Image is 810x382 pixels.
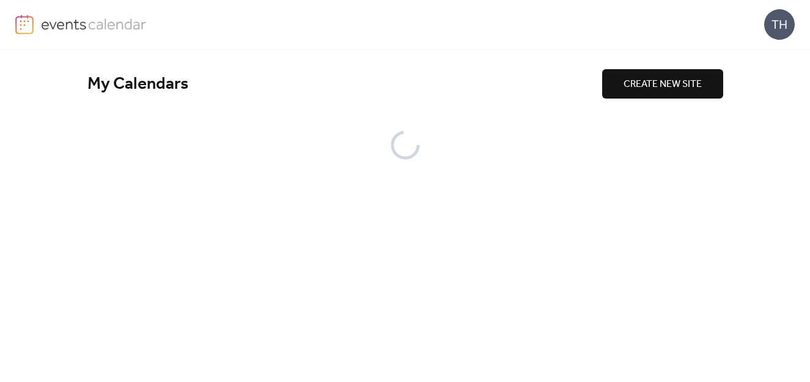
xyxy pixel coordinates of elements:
[15,15,34,34] img: logo
[624,77,702,92] span: CREATE NEW SITE
[764,9,795,40] div: TH
[602,69,723,99] button: CREATE NEW SITE
[41,15,147,33] img: logo-type
[87,73,602,95] div: My Calendars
